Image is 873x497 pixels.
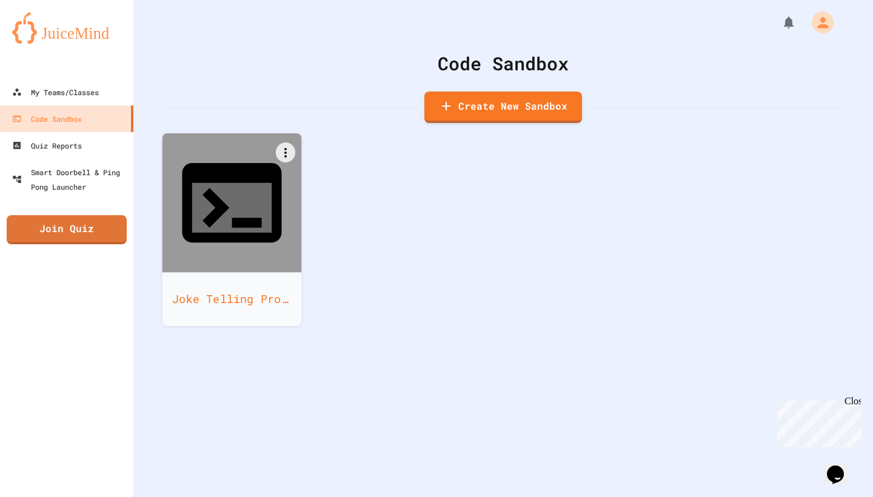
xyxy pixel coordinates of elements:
div: My Account [799,8,837,36]
img: logo-orange.svg [12,12,121,44]
div: Code Sandbox [12,112,82,126]
div: Chat with us now!Close [5,5,84,77]
iframe: chat widget [772,396,861,447]
div: Code Sandbox [164,50,843,77]
div: Quiz Reports [12,138,82,153]
div: My Teams/Classes [12,85,99,99]
div: My Notifications [759,12,799,33]
div: Joke Telling Program [162,272,302,326]
div: Smart Doorbell & Ping Pong Launcher [12,165,129,194]
a: Joke Telling Program [162,133,302,326]
iframe: chat widget [822,449,861,485]
a: Create New Sandbox [424,92,582,123]
a: Join Quiz [7,215,127,244]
